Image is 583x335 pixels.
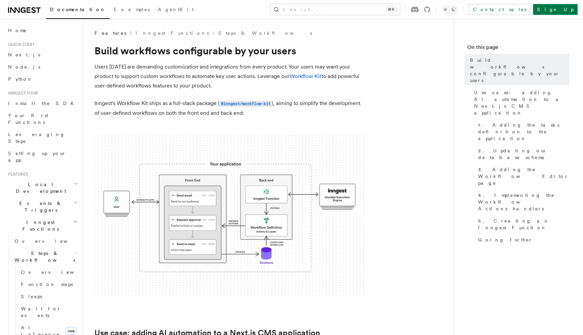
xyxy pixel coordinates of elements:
a: Documentation [46,2,110,19]
span: 2. Updating our database schema [478,147,570,161]
span: Features [94,30,126,36]
a: Going further [475,234,570,246]
a: Next.js [5,49,79,61]
a: AgentKit [154,2,198,18]
a: Install the SDK [5,97,79,109]
a: Examples [110,2,154,18]
h4: On this page [467,43,570,54]
a: Function steps [18,278,79,290]
a: Use case: adding AI automation to a Next.js CMS application [471,86,570,119]
span: Setting up your app [8,151,66,163]
a: Workflow Kit [289,73,322,79]
p: Inngest's Workflow Kit ships as a full-stack package ( ), aiming to simplify the development of u... [94,99,364,118]
span: Function steps [21,282,73,287]
kbd: ⌘K [386,6,396,13]
span: Inngest tour [5,91,38,96]
a: Inngest Functions [136,30,209,36]
a: Leveraging Steps [5,128,79,147]
a: Sleeps [18,290,79,303]
span: Sleeps [21,294,42,299]
a: Sign Up [533,4,578,15]
a: Python [5,73,79,85]
a: Steps & Workflows [218,30,312,36]
span: Your first Functions [8,113,48,125]
span: Python [8,76,33,82]
span: AgentKit [158,7,194,12]
span: Examples [114,7,150,12]
span: Install the SDK [8,101,78,106]
a: Node.js [5,61,79,73]
button: Inngest Functions [5,216,79,235]
button: Local Development [5,178,79,197]
a: 4. Implementing the Workflow Actions handlers [475,189,570,215]
a: Contact sales [469,4,530,15]
span: Quick start [5,42,35,47]
a: Setting up your app [5,147,79,166]
span: Steps & Workflows [12,250,75,263]
span: Overview [21,269,90,275]
span: Home [8,27,27,34]
span: Leveraging Steps [8,132,65,144]
span: Going further [478,236,533,243]
span: 3. Adding the Workflow Editor page [478,166,570,186]
a: 2. Updating our database schema [475,145,570,163]
span: Next.js [8,52,40,57]
a: Your first Functions [5,109,79,128]
span: Features [5,172,28,177]
span: new [65,327,77,335]
img: The Workflow Kit provides a Workflow Engine to compose workflow actions on the back end and a set... [94,135,364,297]
span: Node.js [8,64,40,70]
span: Events & Triggers [5,200,74,213]
code: @inngest/workflow-kit [220,101,272,107]
a: Overview [12,235,79,247]
span: Overview [15,238,84,244]
p: Users [DATE] are demanding customization and integrations from every product. Your users may want... [94,62,364,91]
button: Events & Triggers [5,197,79,216]
a: 5. Creating an Inngest Function [475,215,570,234]
a: Overview [18,266,79,278]
span: 5. Creating an Inngest Function [478,217,570,231]
span: 1. Adding the tasks definition to the application [478,122,570,142]
a: 1. Adding the tasks definition to the application [475,119,570,145]
button: Steps & Workflows [12,247,79,266]
h1: Build workflows configurable by your users [94,45,364,57]
a: Wait for events [18,303,79,321]
button: Toggle dark mode [441,5,457,14]
span: Inngest Functions [5,219,73,232]
a: @inngest/workflow-kit [220,100,272,106]
a: Build workflows configurable by your users [467,54,570,86]
a: 3. Adding the Workflow Editor page [475,163,570,189]
span: Wait for events [21,306,61,318]
button: Search...⌘K [270,4,400,15]
a: Home [5,24,79,36]
span: Build workflows configurable by your users [470,57,570,84]
span: Local Development [5,181,74,195]
span: 4. Implementing the Workflow Actions handlers [478,192,570,212]
span: Use case: adding AI automation to a Next.js CMS application [474,89,570,116]
span: Documentation [50,7,106,12]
